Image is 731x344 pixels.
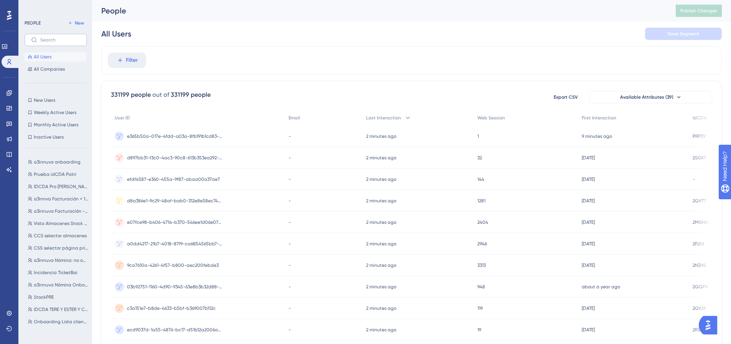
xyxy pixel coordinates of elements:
button: CCS selector almacenes [25,231,91,240]
span: ecd9037d-1a55-4876-bc17-d51b12a2006a-2RS33 [127,327,223,333]
span: - [289,219,291,225]
button: Available Attributes (39) [589,91,712,103]
span: 948 [477,284,485,290]
span: - [289,133,291,139]
span: New [75,20,84,26]
time: 9 minutes ago [582,134,612,139]
div: 331199 people [111,90,151,99]
button: Vista Almacenes Stock Avanzado [25,219,91,228]
span: New Users [34,97,55,103]
span: 2NZHS [693,262,706,268]
span: Available Attributes (39) [620,94,673,100]
button: Incidencia TicketBai [25,268,91,277]
span: e07fce98-b406-4714-b370-546ee1d06e07-2M0HG [127,219,223,225]
button: IDCDA TERE Y ESTER Y CHAIMAE Y MONI [25,305,91,314]
span: a3innuva Facturación - Stock Avanzado [34,208,88,214]
span: All Users [34,54,51,60]
span: IDCDA Pro [PERSON_NAME] - Stock Avanzado [34,184,88,190]
span: IDCDA TERE Y ESTER Y CHAIMAE Y MONI [34,306,88,313]
button: StockPRE [25,293,91,302]
div: People [101,5,657,16]
span: 119 [477,305,483,311]
div: out of [152,90,169,99]
button: a3innva Facturación + 120 [PERSON_NAME] y Stock Avanzado [25,194,91,203]
button: Export CSV [546,91,585,103]
span: Export CSV [554,94,578,100]
span: a3innva Facturación + 120 [PERSON_NAME] y Stock Avanzado [34,196,88,202]
span: Inactive Users [34,134,64,140]
span: Weekly Active Users [34,109,76,116]
span: - [289,176,291,182]
time: [DATE] [582,155,595,160]
span: 2SGXT [693,155,706,161]
span: 2RS33 [693,327,705,333]
time: [DATE] [582,220,595,225]
time: [DATE] [582,263,595,268]
span: c3a151e7-b8de-4633-b5bf-b369007b112c [127,305,216,311]
button: a3innuva Facturación - Stock Avanzado [25,207,91,216]
span: 144 [477,176,484,182]
span: CCS selector almacenes [34,233,87,239]
button: a3innuva Nómina Onboarding Migrados V5 [25,280,91,289]
span: - [289,305,291,311]
iframe: UserGuiding AI Assistant Launcher [699,314,722,337]
span: a3innuva Nómina Onboarding Migrados V5 [34,282,88,288]
span: - [289,327,291,333]
button: Monthly Active Users [25,120,87,129]
span: 2404 [477,219,488,225]
span: First Interaction [582,115,616,121]
span: 2QQPX [693,284,708,290]
span: 1 [477,133,479,139]
time: [DATE] [582,177,595,182]
span: d897bb31-f3c0-4ac3-90c8-613b353ea292-2SGXT [127,155,223,161]
span: d8a386e1-9c29-48af-bab0-312e8e58ec74-2QVT7 [127,198,223,204]
span: 3313 [477,262,486,268]
time: 2 minutes ago [366,134,396,139]
button: New [65,18,87,28]
time: 2 minutes ago [366,306,396,311]
span: Incidencia TicketBai [34,270,78,276]
time: 2 minutes ago [366,263,396,268]
span: - [289,198,291,204]
button: Publish Changes [676,5,722,17]
button: a3innuva onboarding [25,157,91,167]
span: All Companies [34,66,65,72]
div: 331199 people [171,90,211,99]
div: PEOPLE [25,20,41,26]
time: [DATE] [582,241,595,246]
button: IDCDA Pro [PERSON_NAME] - Stock Avanzado [25,182,91,191]
span: Monthly Active Users [34,122,78,128]
span: Need Help? [18,2,48,11]
span: StockPRE [34,294,54,300]
span: Web Session [477,115,505,121]
span: Prueba idCDA Patri [34,171,76,177]
button: Save Segment [645,28,722,40]
span: User ID [115,115,130,121]
button: CSS selector página principal a3Innuva Nómina [25,243,91,253]
span: 2QYJX [693,305,706,311]
time: 2 minutes ago [366,198,396,203]
span: - [289,241,291,247]
span: Publish Changes [680,8,717,14]
input: Search [40,37,80,43]
span: - [289,284,291,290]
button: New Users [25,96,87,105]
time: 2 minutes ago [366,220,396,225]
button: Inactive Users [25,132,87,142]
time: 2 minutes ago [366,155,396,160]
button: Prueba idCDA Patri [25,170,91,179]
span: IdCDA [693,115,707,121]
button: All Companies [25,64,87,74]
span: e365b50a-017e-4fdd-a03a-8fb191b1cd83-PRP3Y [127,133,223,139]
span: 03b92751-1160-4d90-9345-63e8b3b32d88-2QQPX [127,284,223,290]
time: [DATE] [582,198,595,203]
span: 2QVT7 [693,198,706,204]
time: 2 minutes ago [366,241,396,246]
span: Last Interaction [366,115,401,121]
span: a3innuva Nómina: no onboarding [34,257,88,263]
span: a3innuva onboarding [34,159,81,165]
time: 2 minutes ago [366,327,396,332]
button: Onboarding Lista clientes sin acceso [25,317,91,326]
span: Email [289,115,300,121]
span: Save Segment [668,31,699,37]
